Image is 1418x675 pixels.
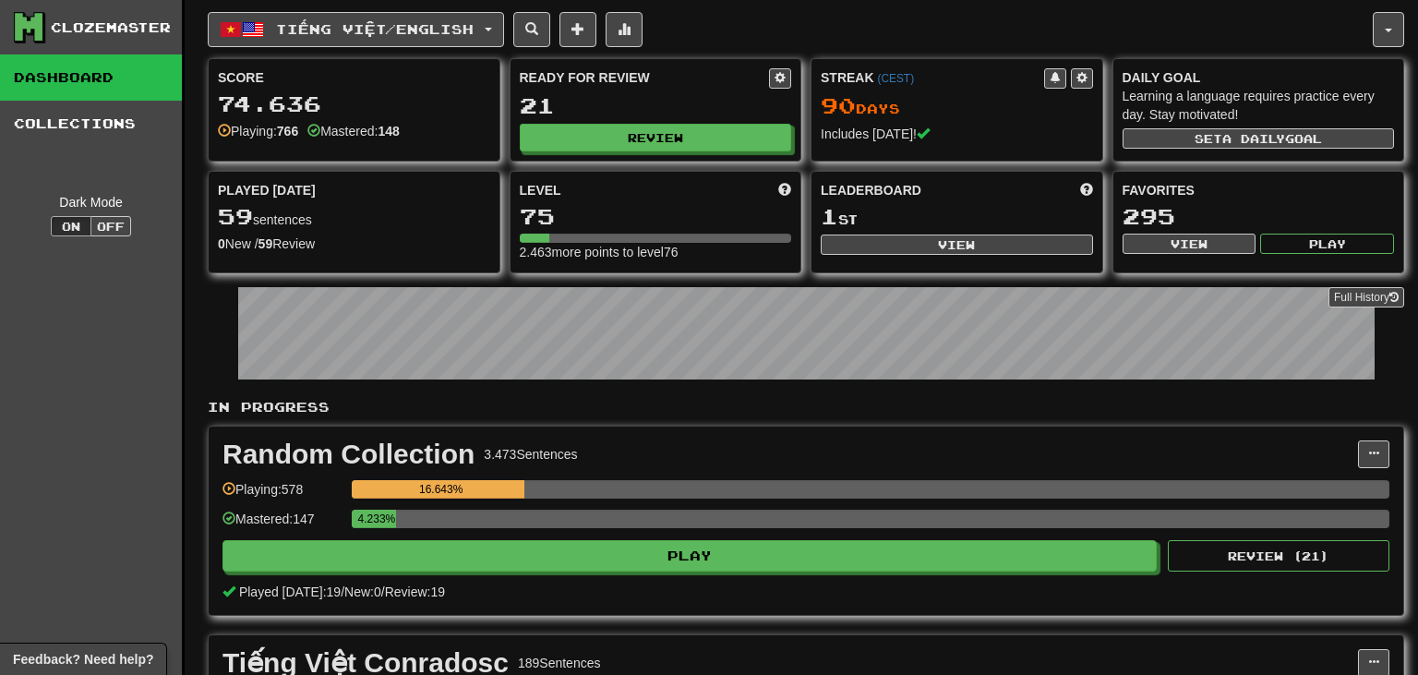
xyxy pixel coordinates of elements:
[1328,287,1404,307] a: Full History
[381,585,385,599] span: /
[222,480,342,511] div: Playing: 578
[222,510,342,540] div: Mastered: 147
[208,398,1404,416] p: In Progress
[1260,234,1394,254] button: Play
[821,235,1093,255] button: View
[341,585,344,599] span: /
[239,585,341,599] span: Played [DATE]: 19
[559,12,596,47] button: Add sentence to collection
[821,94,1093,118] div: Day s
[218,181,316,199] span: Played [DATE]
[90,216,131,236] button: Off
[222,440,475,468] div: Random Collection
[484,445,577,464] div: 3.473 Sentences
[1080,181,1093,199] span: This week in points, UTC
[1123,128,1395,149] button: Seta dailygoal
[518,654,601,672] div: 189 Sentences
[218,236,225,251] strong: 0
[307,122,400,140] div: Mastered:
[1168,540,1389,572] button: Review (21)
[520,205,792,228] div: 75
[821,68,1044,87] div: Streak
[606,12,643,47] button: More stats
[1222,132,1285,145] span: a daily
[1123,234,1256,254] button: View
[520,124,792,151] button: Review
[277,124,298,139] strong: 766
[258,236,273,251] strong: 59
[357,510,395,528] div: 4.233%
[218,92,490,115] div: 74.636
[821,92,856,118] span: 90
[13,650,153,669] span: Open feedback widget
[821,181,921,199] span: Leaderboard
[520,94,792,117] div: 21
[821,205,1093,229] div: st
[218,205,490,229] div: sentences
[385,585,445,599] span: Review: 19
[877,72,914,85] a: (CEST)
[520,243,792,261] div: 2.463 more points to level 76
[378,124,399,139] strong: 148
[208,12,504,47] button: Tiếng Việt/English
[218,203,253,229] span: 59
[218,122,298,140] div: Playing:
[520,68,770,87] div: Ready for Review
[778,181,791,199] span: Score more points to level up
[1123,181,1395,199] div: Favorites
[51,216,91,236] button: On
[821,125,1093,143] div: Includes [DATE]!
[344,585,381,599] span: New: 0
[513,12,550,47] button: Search sentences
[218,68,490,87] div: Score
[1123,87,1395,124] div: Learning a language requires practice every day. Stay motivated!
[218,235,490,253] div: New / Review
[276,21,474,37] span: Tiếng Việt / English
[1123,68,1395,87] div: Daily Goal
[357,480,524,499] div: 16.643%
[222,540,1157,572] button: Play
[14,193,168,211] div: Dark Mode
[1123,205,1395,228] div: 295
[520,181,561,199] span: Level
[51,18,171,37] div: Clozemaster
[821,203,838,229] span: 1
